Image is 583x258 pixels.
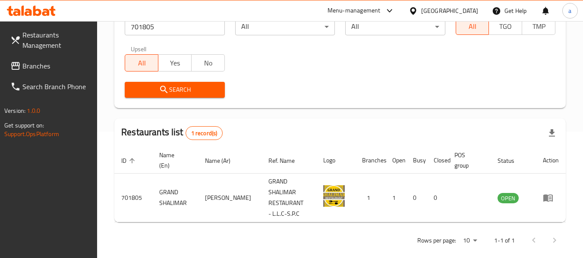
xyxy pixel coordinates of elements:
[125,54,158,71] button: All
[3,76,98,97] a: Search Branch Phone
[121,126,223,140] h2: Restaurants list
[3,56,98,76] a: Branches
[454,150,480,171] span: POS group
[498,193,519,203] span: OPEN
[4,128,59,140] a: Support.OpsPlatform
[494,235,515,246] p: 1-1 of 1
[460,20,486,33] span: All
[568,6,571,16] span: a
[132,84,217,95] span: Search
[22,30,91,50] span: Restaurants Management
[235,18,335,35] div: All
[191,54,225,71] button: No
[125,82,224,98] button: Search
[355,174,385,222] td: 1
[186,129,223,137] span: 1 record(s)
[536,147,566,174] th: Action
[125,18,224,35] input: Search for restaurant name or ID..
[131,46,147,52] label: Upsell
[345,18,445,35] div: All
[328,6,381,16] div: Menu-management
[186,126,223,140] div: Total records count
[121,155,138,166] span: ID
[323,185,345,207] img: GRAND SHALIMAR
[22,61,91,71] span: Branches
[522,18,555,35] button: TMP
[162,57,188,69] span: Yes
[268,155,306,166] span: Ref. Name
[159,150,188,171] span: Name (En)
[492,20,519,33] span: TGO
[152,174,198,222] td: GRAND SHALIMAR
[460,234,480,247] div: Rows per page:
[262,174,316,222] td: GRAND SHALIMAR RESTAURANT - L.L.C-S.P.C
[129,57,155,69] span: All
[543,193,559,203] div: Menu
[3,25,98,56] a: Restaurants Management
[498,155,526,166] span: Status
[456,18,489,35] button: All
[27,105,40,116] span: 1.0.0
[385,147,406,174] th: Open
[417,235,456,246] p: Rows per page:
[114,174,152,222] td: 701805
[355,147,385,174] th: Branches
[22,81,91,92] span: Search Branch Phone
[542,123,562,143] div: Export file
[4,120,44,131] span: Get support on:
[526,20,552,33] span: TMP
[316,147,355,174] th: Logo
[195,57,221,69] span: No
[406,147,427,174] th: Busy
[205,155,242,166] span: Name (Ar)
[4,105,25,116] span: Version:
[198,174,262,222] td: [PERSON_NAME]
[406,174,427,222] td: 0
[114,147,566,222] table: enhanced table
[427,174,447,222] td: 0
[488,18,522,35] button: TGO
[427,147,447,174] th: Closed
[421,6,478,16] div: [GEOGRAPHIC_DATA]
[498,193,519,203] div: OPEN
[158,54,192,71] button: Yes
[385,174,406,222] td: 1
